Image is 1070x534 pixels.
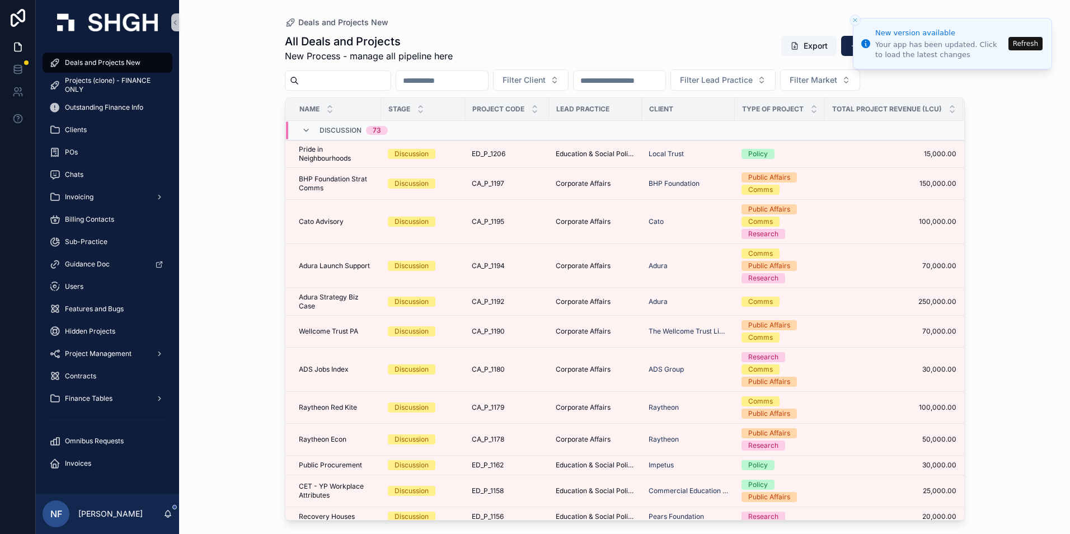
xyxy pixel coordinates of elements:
a: Contracts [43,366,172,386]
div: Public Affairs [748,204,790,214]
a: Corporate Affairs [556,261,635,270]
div: Discussion [395,364,429,374]
span: ADS Group [649,365,684,374]
span: Finance Tables [65,394,112,403]
div: Public Affairs [748,172,790,182]
span: Corporate Affairs [556,327,611,336]
div: Public Affairs [748,492,790,502]
span: Adura [649,297,668,306]
span: Education & Social Policy [556,461,635,470]
a: Pride in Neighbourhoods [299,145,374,163]
a: BHP Foundation Strat Comms [299,175,374,193]
a: Discussion [388,434,458,444]
span: Guidance Doc [65,260,110,269]
span: 30,000.00 [832,461,956,470]
a: Discussion [388,149,458,159]
a: Corporate Affairs [556,179,635,188]
a: CommsPublic AffairsResearch [742,249,818,283]
a: Pears Foundation [649,512,704,521]
a: CA_P_1194 [472,261,542,270]
button: Add New Deal or Project [841,36,965,56]
a: Raytheon [649,435,679,444]
span: Cato [649,217,664,226]
span: Users [65,282,83,291]
a: Discussion [388,486,458,496]
span: Wellcome Trust PA [299,327,358,336]
div: Discussion [395,512,429,522]
span: Corporate Affairs [556,217,611,226]
a: Impetus [649,461,728,470]
a: Discussion [388,512,458,522]
a: CA_P_1197 [472,179,542,188]
a: CommsPublic Affairs [742,396,818,419]
span: Raytheon Red Kite [299,403,357,412]
span: Billing Contacts [65,215,114,224]
span: Stage [388,105,410,114]
span: Name [299,105,320,114]
a: Education & Social Policy [556,512,635,521]
div: Discussion [395,326,429,336]
span: POs [65,148,78,157]
a: BHP Foundation [649,179,700,188]
span: 150,000.00 [832,179,956,188]
span: Project Management [65,349,132,358]
a: Adura [649,297,728,306]
a: 15,000.00 [832,149,956,158]
div: scrollable content [36,45,179,488]
span: 70,000.00 [832,261,956,270]
a: ADS Group [649,365,728,374]
span: Invoices [65,459,91,468]
span: Corporate Affairs [556,365,611,374]
a: Corporate Affairs [556,327,635,336]
a: Corporate Affairs [556,217,635,226]
a: Raytheon Red Kite [299,403,374,412]
span: Adura [649,261,668,270]
div: Comms [748,217,773,227]
a: Billing Contacts [43,209,172,229]
a: Discussion [388,217,458,227]
span: Deals and Projects New [298,17,388,28]
span: Discussion [320,126,362,135]
a: 100,000.00 [832,217,956,226]
div: Discussion [395,402,429,413]
span: 30,000.00 [832,365,956,374]
a: Adura Strategy Biz Case [299,293,374,311]
span: CA_P_1179 [472,403,504,412]
div: Research [748,273,778,283]
a: Discussion [388,364,458,374]
div: Comms [748,396,773,406]
span: CA_P_1192 [472,297,504,306]
button: Select Button [780,69,860,91]
a: Projects (clone) - FINANCE ONLY [43,75,172,95]
div: Public Affairs [748,261,790,271]
span: Deals and Projects New [65,58,140,67]
a: Local Trust [649,149,728,158]
img: App logo [57,13,158,31]
span: Project Code [472,105,524,114]
a: Invoices [43,453,172,474]
a: Public AffairsComms [742,320,818,343]
span: Corporate Affairs [556,179,611,188]
span: CA_P_1180 [472,365,505,374]
div: Discussion [395,217,429,227]
span: CA_P_1190 [472,327,505,336]
a: Adura [649,261,728,270]
a: Corporate Affairs [556,297,635,306]
span: Type of Project [742,105,804,114]
a: Local Trust [649,149,684,158]
a: Recovery Houses [299,512,374,521]
a: Comms [742,297,818,307]
a: Corporate Affairs [556,435,635,444]
span: Filter Market [790,74,837,86]
a: CA_P_1192 [472,297,542,306]
a: Corporate Affairs [556,403,635,412]
div: Policy [748,480,768,490]
a: Public Procurement [299,461,374,470]
a: 250,000.00 [832,297,956,306]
